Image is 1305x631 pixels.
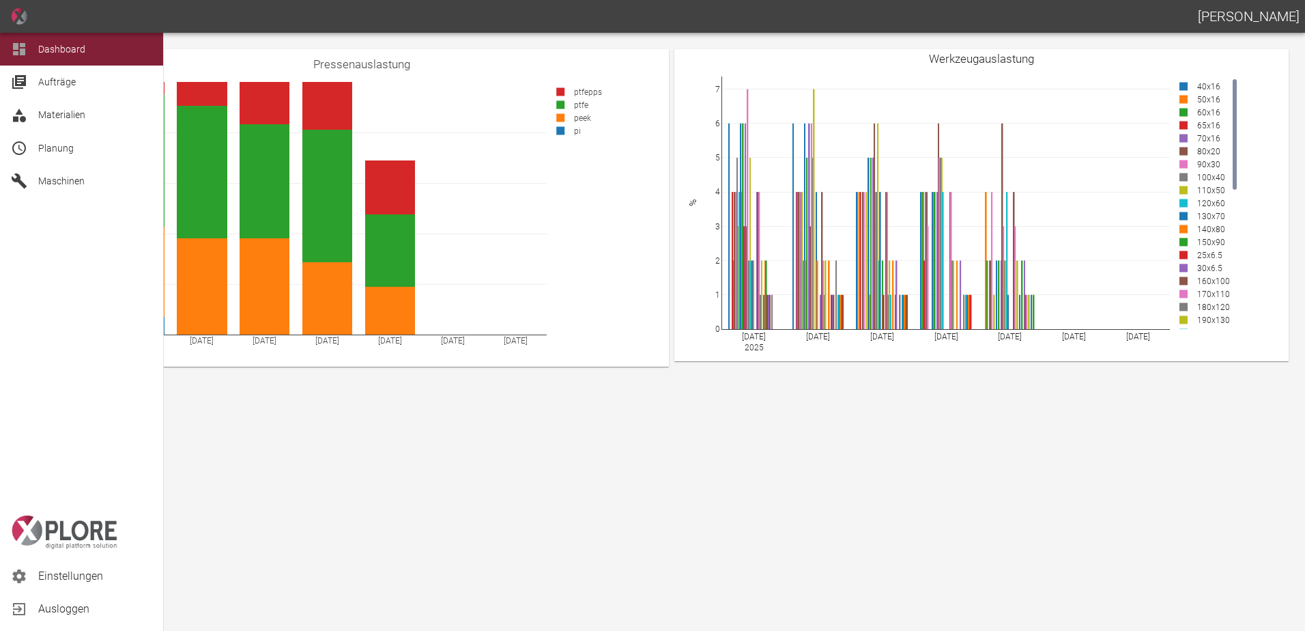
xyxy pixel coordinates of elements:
span: Dashboard [38,44,85,55]
img: icon [11,8,27,25]
span: Materialien [38,109,85,120]
span: Ausloggen [38,601,152,617]
h1: [PERSON_NAME] [1198,5,1300,27]
span: Einstellungen [38,568,152,585]
span: Planung [38,143,74,154]
img: logo [11,516,117,549]
span: Maschinen [38,176,85,186]
span: Aufträge [38,76,76,87]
